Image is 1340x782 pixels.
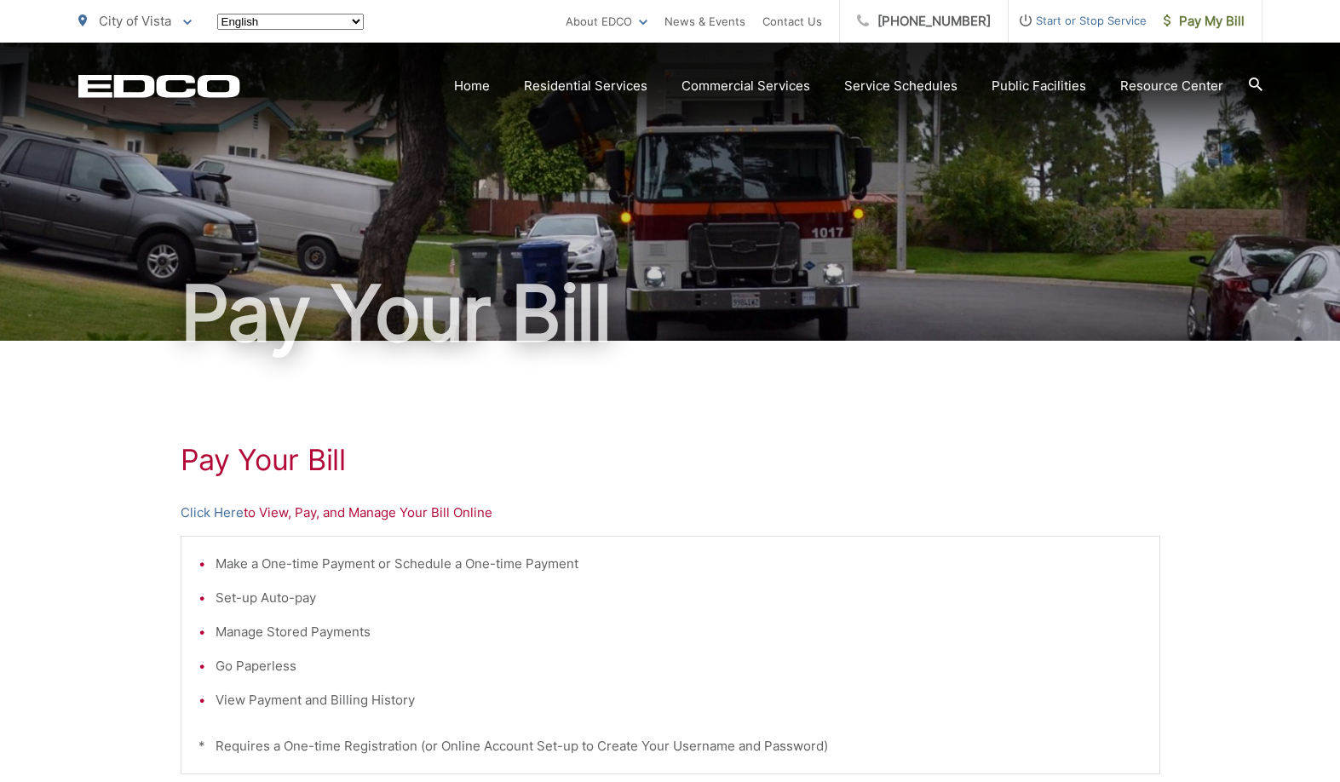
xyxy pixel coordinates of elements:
a: Commercial Services [682,76,810,96]
li: View Payment and Billing History [216,690,1142,710]
li: Make a One-time Payment or Schedule a One-time Payment [216,554,1142,574]
a: EDCD logo. Return to the homepage. [78,74,240,98]
span: City of Vista [99,13,171,29]
p: to View, Pay, and Manage Your Bill Online [181,503,1160,523]
li: Manage Stored Payments [216,622,1142,642]
a: Service Schedules [844,76,958,96]
a: Click Here [181,503,244,523]
a: Residential Services [524,76,647,96]
h1: Pay Your Bill [78,271,1262,356]
li: Go Paperless [216,656,1142,676]
p: * Requires a One-time Registration (or Online Account Set-up to Create Your Username and Password) [198,736,1142,756]
li: Set-up Auto-pay [216,588,1142,608]
a: Contact Us [762,11,822,32]
select: Select a language [217,14,364,30]
a: About EDCO [566,11,647,32]
span: Pay My Bill [1164,11,1245,32]
a: Home [454,76,490,96]
h1: Pay Your Bill [181,443,1160,477]
a: Resource Center [1120,76,1223,96]
a: Public Facilities [992,76,1086,96]
a: News & Events [664,11,745,32]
